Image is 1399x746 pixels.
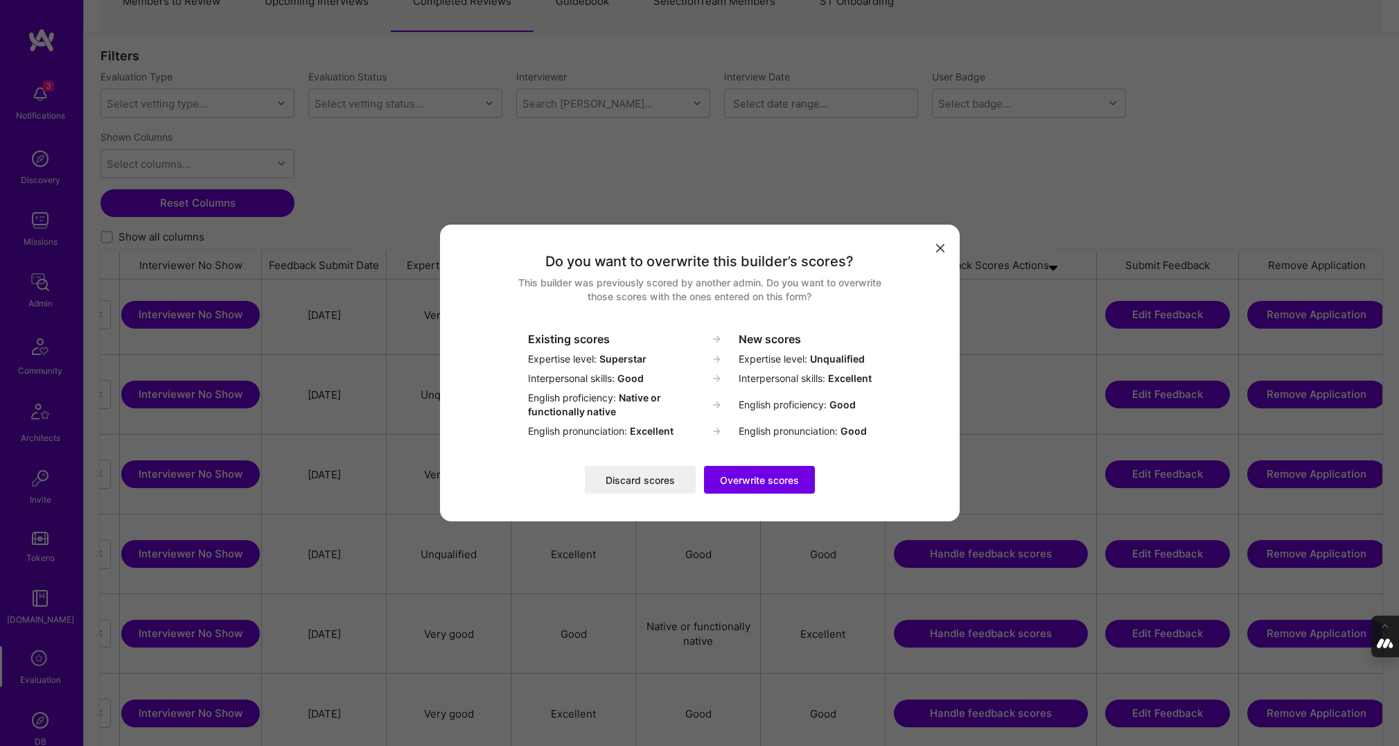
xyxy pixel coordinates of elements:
div: Do you want to overwrite this builder’s scores? [545,252,854,270]
div: New scores [739,331,801,347]
div: Interpersonal skills : [739,372,872,385]
div: Expertise level : [528,352,694,366]
span: Good [617,372,644,384]
div: Interpersonal skills : [528,372,694,385]
button: Overwrite scores [704,466,815,494]
div: This builder was previously scored by another admin. Do you want to overwrite those scores with t... [518,276,881,304]
div: modal [440,225,960,521]
i: icon Close [936,244,944,252]
div: Existing scores [528,331,694,347]
span: Good [829,399,856,410]
div: English pronunciation : [528,424,694,438]
span: Good [841,425,867,437]
span: Superstar [599,353,646,365]
div: Expertise level : [739,352,865,366]
div: English pronunciation : [739,424,867,438]
button: Discard scores [585,466,696,494]
div: English proficiency : [739,398,856,412]
span: Unqualified [810,353,865,365]
span: Excellent [828,372,872,384]
span: Excellent [630,425,674,437]
div: English proficiency : [528,391,694,419]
